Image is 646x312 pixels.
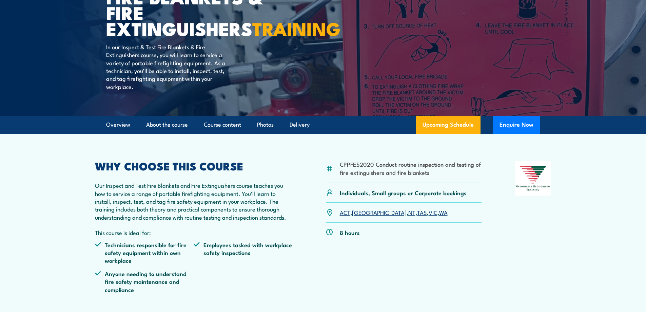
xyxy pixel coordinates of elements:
li: Technicians responsible for fire safety equipment within own workplace [95,241,194,264]
p: This course is ideal for: [95,228,293,236]
li: Anyone needing to understand fire safety maintenance and compliance [95,270,194,293]
p: In our Inspect & Test Fire Blankets & Fire Extinguishers course, you will learn to service a vari... [106,43,230,90]
a: About the course [146,116,188,134]
a: Delivery [290,116,310,134]
a: ACT [340,208,350,216]
img: Nationally Recognised Training logo. [515,161,551,196]
a: [GEOGRAPHIC_DATA] [352,208,407,216]
p: 8 hours [340,228,360,236]
a: Course content [204,116,241,134]
p: , , , , , [340,208,448,216]
a: Upcoming Schedule [416,116,481,134]
a: TAS [417,208,427,216]
p: Our Inspect and Test Fire Blankets and Fire Extinguishers course teaches you how to service a ran... [95,181,293,221]
li: CPPFES2020 Conduct routine inspection and testing of fire extinguishers and fire blankets [340,160,482,176]
strong: TRAINING [252,14,340,42]
h2: WHY CHOOSE THIS COURSE [95,161,293,170]
button: Enquire Now [493,116,540,134]
a: WA [439,208,448,216]
a: VIC [429,208,437,216]
a: NT [408,208,415,216]
li: Employees tasked with workplace safety inspections [194,241,293,264]
a: Overview [106,116,130,134]
a: Photos [257,116,274,134]
p: Individuals, Small groups or Corporate bookings [340,189,467,197]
